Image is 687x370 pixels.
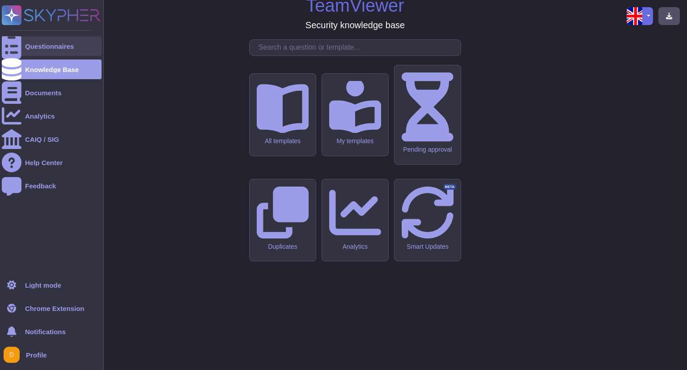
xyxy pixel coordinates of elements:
[2,36,102,56] a: Questionnaires
[25,43,74,50] div: Questionnaires
[25,136,59,143] div: CAIQ / SIG
[2,153,102,172] a: Help Center
[2,60,102,79] a: Knowledge Base
[402,243,454,251] div: Smart Updates
[25,89,62,96] div: Documents
[443,184,456,190] div: BETA
[305,20,405,30] h3: Security knowledge base
[2,83,102,102] a: Documents
[25,159,63,166] div: Help Center
[25,66,79,73] div: Knowledge Base
[329,137,381,145] div: My templates
[25,305,85,312] div: Chrome Extension
[26,352,47,358] span: Profile
[25,328,66,335] span: Notifications
[329,243,381,251] div: Analytics
[25,183,56,189] div: Feedback
[25,282,61,289] div: Light mode
[627,7,645,25] img: en
[4,347,20,363] img: user
[257,243,309,251] div: Duplicates
[402,146,454,153] div: Pending approval
[2,176,102,196] a: Feedback
[2,345,26,365] button: user
[2,129,102,149] a: CAIQ / SIG
[2,106,102,126] a: Analytics
[25,113,55,119] div: Analytics
[2,298,102,318] a: Chrome Extension
[254,40,461,55] input: Search a question or template...
[257,137,309,145] div: All templates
